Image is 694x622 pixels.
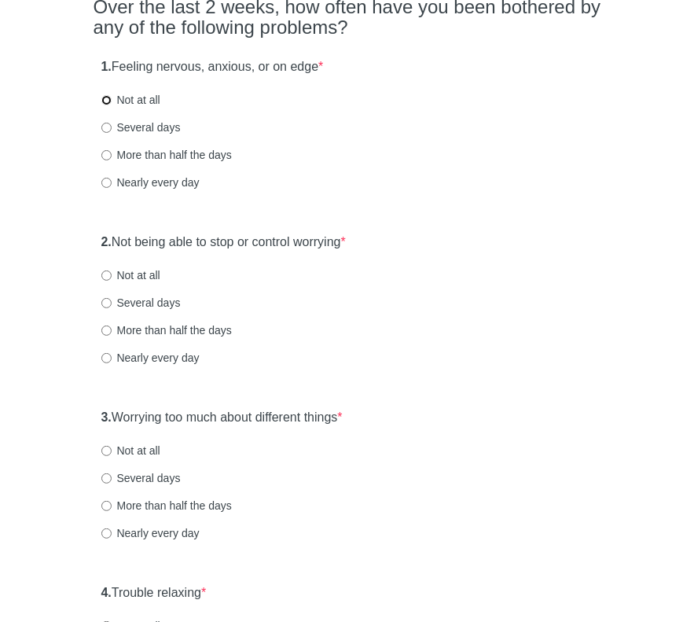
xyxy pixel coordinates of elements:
[101,410,112,424] strong: 3.
[101,175,200,190] label: Nearly every day
[101,60,112,73] strong: 1.
[101,120,181,135] label: Several days
[101,525,200,541] label: Nearly every day
[101,498,232,513] label: More than half the days
[101,350,200,366] label: Nearly every day
[101,470,181,486] label: Several days
[101,326,112,336] input: More than half the days
[101,586,112,599] strong: 4.
[101,446,112,456] input: Not at all
[101,473,112,484] input: Several days
[101,443,160,458] label: Not at all
[101,322,232,338] label: More than half the days
[101,501,112,511] input: More than half the days
[101,150,112,160] input: More than half the days
[101,298,112,308] input: Several days
[101,147,232,163] label: More than half the days
[101,528,112,539] input: Nearly every day
[101,178,112,188] input: Nearly every day
[101,267,160,283] label: Not at all
[101,295,181,311] label: Several days
[101,271,112,281] input: Not at all
[101,409,343,427] label: Worrying too much about different things
[101,123,112,133] input: Several days
[101,353,112,363] input: Nearly every day
[101,234,346,252] label: Not being able to stop or control worrying
[101,584,207,602] label: Trouble relaxing
[101,92,160,108] label: Not at all
[101,95,112,105] input: Not at all
[101,58,324,76] label: Feeling nervous, anxious, or on edge
[101,235,112,248] strong: 2.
